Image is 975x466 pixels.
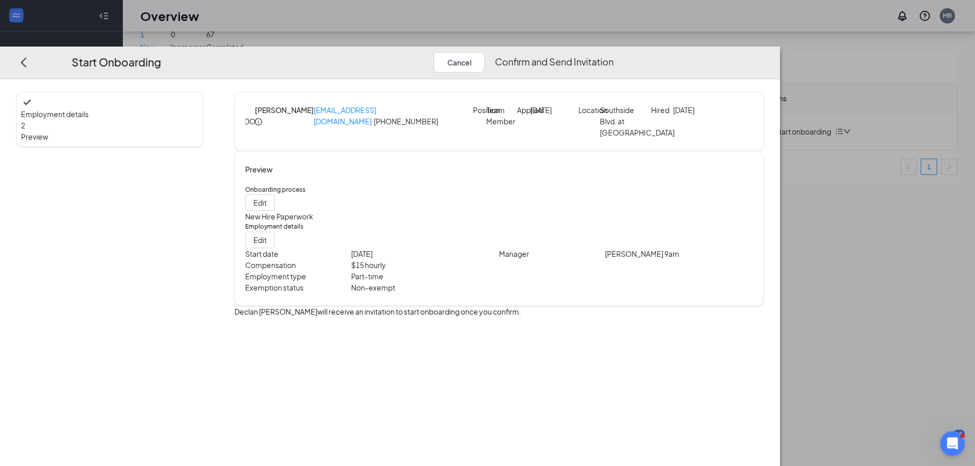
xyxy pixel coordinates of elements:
[651,104,673,116] p: Hired
[473,104,486,116] p: Position
[21,96,33,108] svg: Checkmark
[21,121,25,130] span: 2
[351,248,499,259] p: [DATE]
[245,212,313,221] span: New Hire Paperwork
[253,197,267,208] span: Edit
[673,104,717,116] p: [DATE]
[255,104,314,116] h4: [PERSON_NAME]
[245,248,351,259] p: Start date
[351,259,499,271] p: $ 15 hourly
[499,248,605,259] p: Manager
[245,232,275,248] button: Edit
[600,104,643,138] p: Southside Blvd. at [GEOGRAPHIC_DATA]
[255,118,262,125] span: info-circle
[21,108,199,120] span: Employment details
[245,164,753,175] h4: Preview
[314,104,473,128] p: · [PHONE_NUMBER]
[495,52,614,73] button: Confirm and Send Invitation
[244,116,255,127] div: DO
[578,104,600,116] p: Location
[434,52,485,73] button: Cancel
[245,271,351,282] p: Employment type
[351,271,499,282] p: Part-time
[605,248,753,259] p: [PERSON_NAME] 9am
[245,194,275,211] button: Edit
[245,259,351,271] p: Compensation
[245,185,753,194] h5: Onboarding process
[314,105,376,126] a: [EMAIL_ADDRESS][DOMAIN_NAME]
[72,54,161,71] h3: Start Onboarding
[486,104,512,127] p: Team Member
[517,104,530,116] p: Applied
[351,282,499,293] p: Non-exempt
[530,104,556,116] p: [DATE]
[253,234,267,246] span: Edit
[940,431,965,456] iframe: Intercom live chat
[245,222,753,231] h5: Employment details
[21,131,199,142] span: Preview
[245,282,351,293] p: Exemption status
[234,306,764,317] p: Declan [PERSON_NAME] will receive an invitation to start onboarding once you confirm.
